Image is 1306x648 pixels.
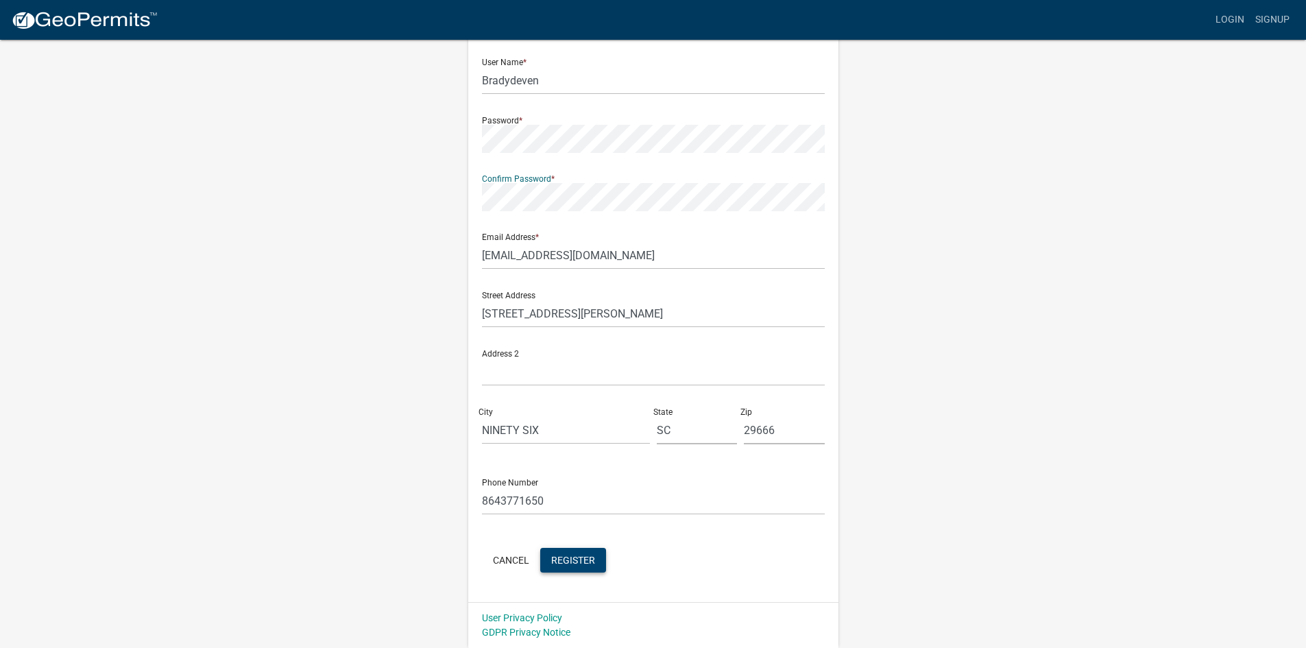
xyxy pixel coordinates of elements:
[482,548,540,573] button: Cancel
[482,612,562,623] a: User Privacy Policy
[540,548,606,573] button: Register
[482,627,570,638] a: GDPR Privacy Notice
[1210,7,1250,33] a: Login
[1250,7,1295,33] a: Signup
[551,554,595,565] span: Register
